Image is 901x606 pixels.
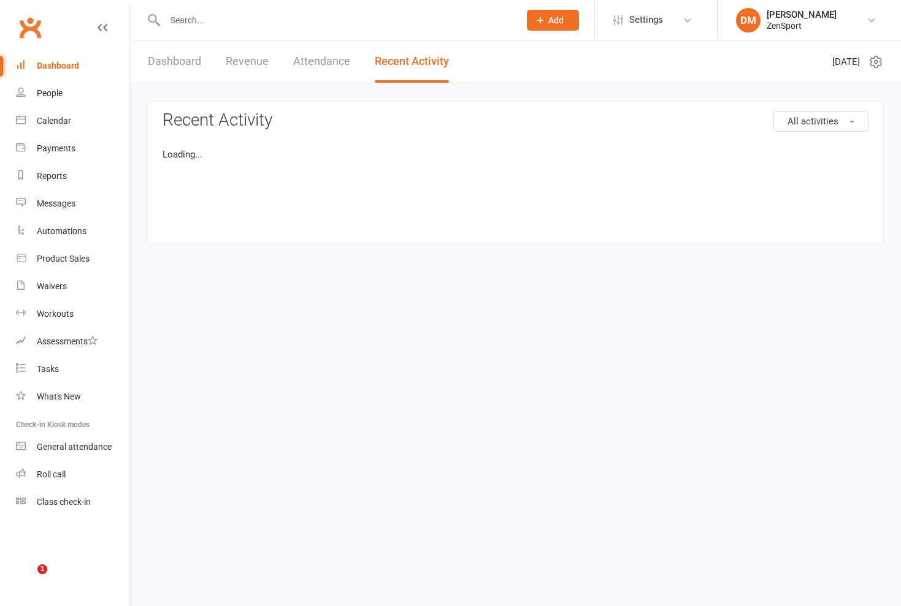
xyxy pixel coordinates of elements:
[16,218,129,245] a: Automations
[16,52,129,80] a: Dashboard
[16,273,129,300] a: Waivers
[37,564,47,574] span: 1
[12,564,42,594] iframe: Intercom live chat
[629,6,663,34] span: Settings
[37,309,74,319] div: Workouts
[37,364,59,374] div: Tasks
[37,392,81,401] div: What's New
[37,171,67,181] div: Reports
[37,143,75,153] div: Payments
[16,135,129,162] a: Payments
[37,199,75,208] div: Messages
[773,111,868,132] button: All activities
[16,300,129,328] a: Workouts
[16,80,129,107] a: People
[37,281,67,291] div: Waivers
[16,461,129,488] a: Roll call
[375,40,449,83] a: Recent Activity
[148,40,201,83] a: Dashboard
[548,15,564,25] span: Add
[293,40,350,83] a: Attendance
[16,488,129,516] a: Class kiosk mode
[16,328,129,355] a: Assessments
[16,383,129,411] a: What's New
[16,162,129,190] a: Reports
[37,497,91,507] div: Class check-in
[37,226,86,236] div: Automations
[16,245,129,273] a: Product Sales
[37,254,90,263] div: Product Sales
[37,336,98,346] div: Assessments
[37,61,79,70] div: Dashboard
[226,40,269,83] a: Revenue
[163,147,868,162] p: Loading...
[16,107,129,135] a: Calendar
[832,55,860,69] span: [DATE]
[16,190,129,218] a: Messages
[37,469,66,479] div: Roll call
[15,12,45,43] a: Clubworx
[37,88,63,98] div: People
[16,355,129,383] a: Tasks
[37,442,112,452] div: General attendance
[37,116,71,126] div: Calendar
[788,116,838,127] span: All activities
[161,12,511,29] input: Search...
[163,111,868,130] h3: Recent Activity
[527,10,579,31] button: Add
[767,20,837,31] div: ZenSport
[16,433,129,461] a: General attendance kiosk mode
[736,8,761,32] div: DM
[767,9,837,20] div: [PERSON_NAME]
